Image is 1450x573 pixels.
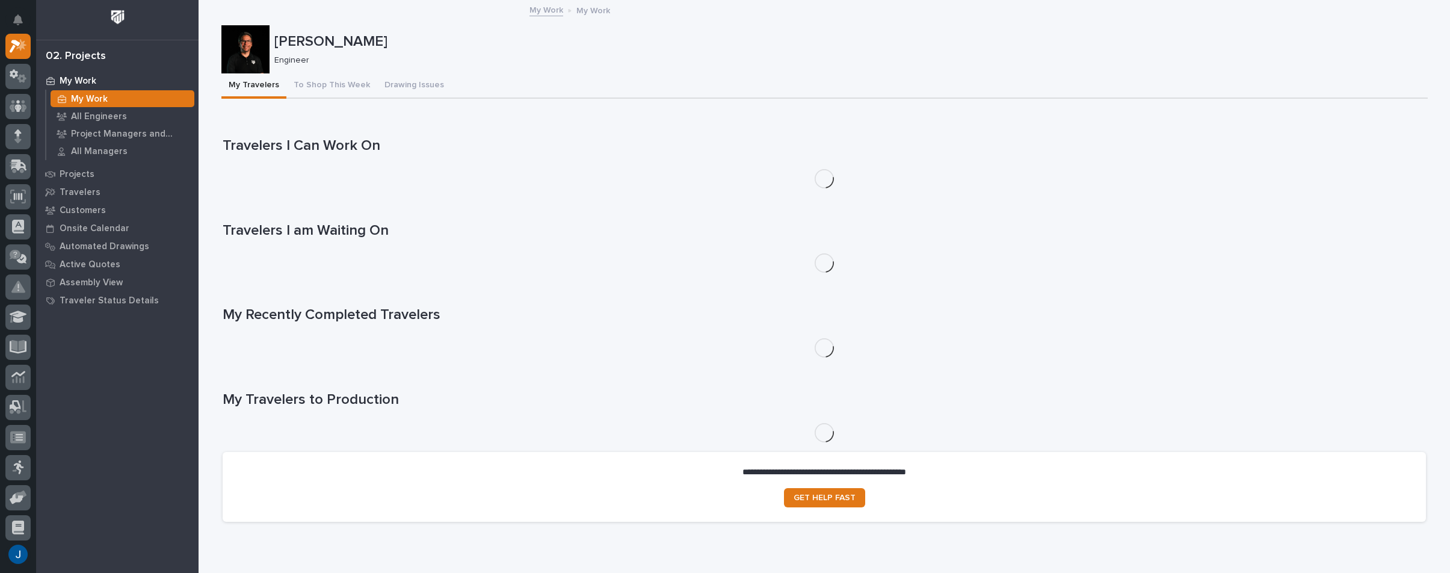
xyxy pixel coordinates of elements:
[46,90,199,107] a: My Work
[794,494,856,502] span: GET HELP FAST
[71,111,127,122] p: All Engineers
[60,76,96,87] p: My Work
[46,108,199,125] a: All Engineers
[36,165,199,183] a: Projects
[60,259,120,270] p: Active Quotes
[36,237,199,255] a: Automated Drawings
[784,488,865,507] a: GET HELP FAST
[60,187,100,198] p: Travelers
[60,296,159,306] p: Traveler Status Details
[36,183,199,201] a: Travelers
[36,255,199,273] a: Active Quotes
[60,277,123,288] p: Assembly View
[46,125,199,142] a: Project Managers and Engineers
[15,14,31,34] div: Notifications
[71,94,108,105] p: My Work
[36,219,199,237] a: Onsite Calendar
[5,7,31,33] button: Notifications
[60,205,106,216] p: Customers
[46,50,106,63] div: 02. Projects
[377,73,451,99] button: Drawing Issues
[46,143,199,160] a: All Managers
[576,3,610,16] p: My Work
[223,222,1426,240] h1: Travelers I am Waiting On
[274,33,1423,51] p: [PERSON_NAME]
[36,291,199,309] a: Traveler Status Details
[221,73,286,99] button: My Travelers
[36,273,199,291] a: Assembly View
[60,169,94,180] p: Projects
[286,73,377,99] button: To Shop This Week
[60,223,129,234] p: Onsite Calendar
[71,146,128,157] p: All Managers
[106,6,129,28] img: Workspace Logo
[71,129,190,140] p: Project Managers and Engineers
[36,201,199,219] a: Customers
[223,306,1426,324] h1: My Recently Completed Travelers
[529,2,563,16] a: My Work
[60,241,149,252] p: Automated Drawings
[36,72,199,90] a: My Work
[223,391,1426,409] h1: My Travelers to Production
[223,137,1426,155] h1: Travelers I Can Work On
[5,542,31,567] button: users-avatar
[274,55,1418,66] p: Engineer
